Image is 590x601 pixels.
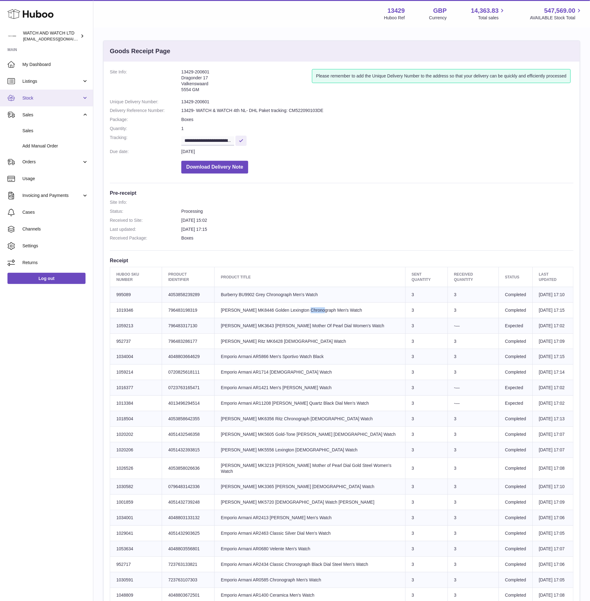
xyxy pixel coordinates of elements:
a: 547,569.00 AVAILABLE Stock Total [530,7,583,21]
span: [EMAIL_ADDRESS][DOMAIN_NAME] [23,36,91,41]
td: Completed [499,458,533,479]
dd: Boxes [181,235,574,241]
td: 3 [405,510,448,526]
td: Emporio Armani AR5866 Men's Sportivo Watch Black [215,349,406,365]
span: My Dashboard [22,62,88,68]
th: Last updated [532,267,573,287]
th: Sent Quantity [405,267,448,287]
td: 3 [405,541,448,557]
td: Completed [499,572,533,588]
td: [DATE] 17:06 [532,557,573,572]
td: [DATE] 17:08 [532,458,573,479]
td: 3 [405,349,448,365]
span: Returns [22,260,88,266]
td: 1053634 [110,541,162,557]
span: Invoicing and Payments [22,193,82,198]
td: 1020206 [110,442,162,458]
td: 1059213 [110,318,162,333]
td: Completed [499,495,533,510]
td: 1026526 [110,458,162,479]
td: 3 [405,333,448,349]
td: 3 [448,495,499,510]
td: Completed [499,411,533,426]
td: 4051432903625 [162,526,215,541]
td: 3 [405,572,448,588]
td: 1029041 [110,526,162,541]
td: [DATE] 17:06 [532,510,573,526]
td: Expected [499,380,533,396]
h3: Pre-receipt [110,189,574,196]
td: 3 [448,426,499,442]
dt: Received Package: [110,235,181,241]
h3: Receipt [110,257,574,264]
td: 796483317130 [162,318,215,333]
td: [DATE] 17:07 [532,541,573,557]
span: Add Manual Order [22,143,88,149]
td: 4053858642355 [162,411,215,426]
div: Please remember to add the Unique Delivery Number to the address so that your delivery can be qui... [312,69,570,83]
a: 14,363.83 Total sales [471,7,506,21]
td: Completed [499,510,533,526]
td: 4048803133132 [162,510,215,526]
dt: Last updated: [110,226,181,232]
th: Status [499,267,533,287]
dt: Package: [110,117,181,123]
div: WATCH AND WATCH LTD [23,30,79,42]
dd: Processing [181,208,574,214]
td: 4051432393815 [162,442,215,458]
td: 4051432546358 [162,426,215,442]
dt: Site Info: [110,199,181,205]
td: Burberry BU9902 Grey Chronograph Men's Watch [215,287,406,302]
div: Currency [429,15,447,21]
td: 3 [405,557,448,572]
td: 1018504 [110,411,162,426]
td: Emporio Armani AR2413 [PERSON_NAME] Men's Watch [215,510,406,526]
td: -— [448,380,499,396]
td: [DATE] 17:15 [532,302,573,318]
td: 3 [448,479,499,495]
td: 0796483142336 [162,479,215,495]
td: 3 [405,458,448,479]
td: 1034001 [110,510,162,526]
td: 3 [405,479,448,495]
td: [DATE] 17:09 [532,333,573,349]
td: -— [448,396,499,411]
td: Emporio Armani AR0680 Velente Men's Watch [215,541,406,557]
td: 4013496294514 [162,396,215,411]
span: Sales [22,112,82,118]
td: [DATE] 17:07 [532,426,573,442]
td: [PERSON_NAME] MK3365 [PERSON_NAME] [DEMOGRAPHIC_DATA] Watch [215,479,406,495]
th: Product title [215,267,406,287]
dd: Boxes [181,117,574,123]
td: [DATE] 17:07 [532,442,573,458]
td: [DATE] 17:02 [532,396,573,411]
td: 995089 [110,287,162,302]
dd: 13429- WATCH & WATCH 4th NL- DHL Paket tracking: CM522090103DE [181,108,574,114]
address: 13429-200601 Dragonder 17 Valkenswaard 5554 GM [181,69,312,96]
td: 3 [448,411,499,426]
td: Emporio Armani AR11208 [PERSON_NAME] Quartz Black Dial Men's Watch [215,396,406,411]
td: 3 [448,302,499,318]
td: 1020202 [110,426,162,442]
td: Emporio Armani AR2434 Classic Chronograph Black Dial Steel Men's Watch [215,557,406,572]
td: 3 [405,396,448,411]
td: 3 [448,442,499,458]
dd: 1 [181,126,574,132]
span: Sales [22,128,88,134]
td: [PERSON_NAME] MK3643 [PERSON_NAME] Mother Of Pearl Dial Women's Watch [215,318,406,333]
a: Log out [7,273,86,284]
span: Listings [22,78,82,84]
td: [DATE] 17:05 [532,526,573,541]
td: [DATE] 17:05 [532,572,573,588]
td: -— [448,318,499,333]
td: 796483198319 [162,302,215,318]
td: 723763107303 [162,572,215,588]
td: [DATE] 17:14 [532,365,573,380]
td: 3 [448,557,499,572]
strong: 13429 [388,7,405,15]
td: 4048803556801 [162,541,215,557]
td: [DATE] 17:13 [532,411,573,426]
td: Expected [499,318,533,333]
span: AVAILABLE Stock Total [530,15,583,21]
td: 1019346 [110,302,162,318]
